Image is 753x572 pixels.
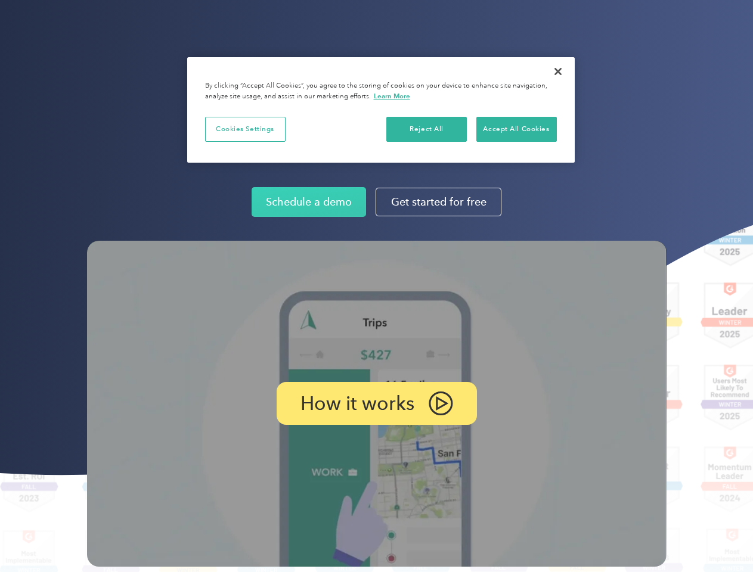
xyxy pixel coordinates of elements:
[205,117,286,142] button: Cookies Settings
[386,117,467,142] button: Reject All
[300,396,414,411] p: How it works
[545,58,571,85] button: Close
[252,187,366,217] a: Schedule a demo
[476,117,557,142] button: Accept All Cookies
[187,57,575,163] div: Cookie banner
[205,81,557,102] div: By clicking “Accept All Cookies”, you agree to the storing of cookies on your device to enhance s...
[374,92,410,100] a: More information about your privacy, opens in a new tab
[376,188,501,216] a: Get started for free
[187,57,575,163] div: Privacy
